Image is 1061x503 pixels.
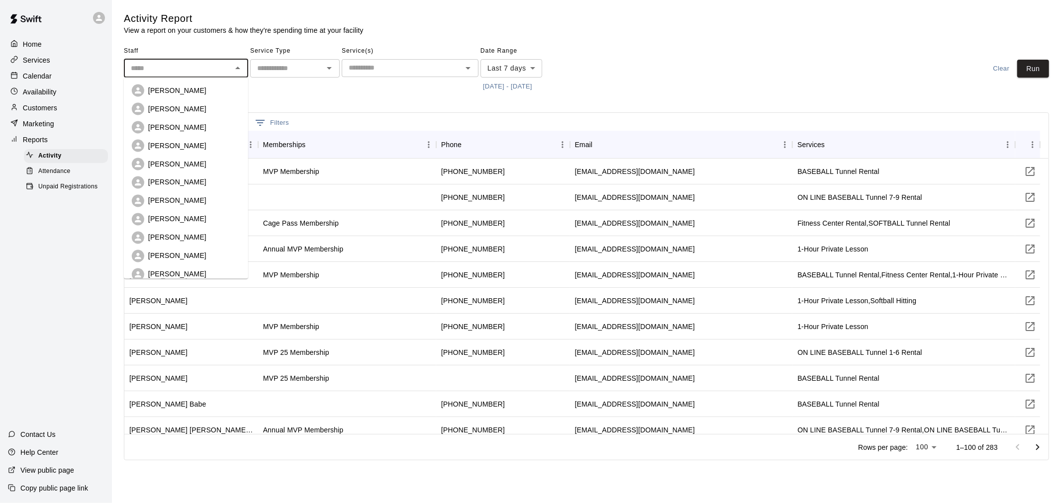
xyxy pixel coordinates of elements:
p: Marketing [23,119,54,129]
p: [PERSON_NAME] [148,214,206,224]
p: Availability [23,87,57,97]
div: Services [792,131,1015,159]
button: Menu [555,137,570,152]
svg: Visit customer page [1024,191,1036,203]
a: Calendar [8,69,104,84]
div: +16022905240 [441,322,505,332]
div: Email [570,131,793,159]
a: Visit customer page [1020,162,1040,181]
div: thebabes2006@hotmail.com [575,399,695,409]
button: Open [322,61,336,75]
div: BASEBALL Tunnel Rental,Fitness Center Rental,1-Hour Private Lesson [797,270,1010,280]
a: Visit customer page [1020,239,1040,259]
div: 100 [912,440,940,454]
p: [PERSON_NAME] [148,251,206,261]
button: Menu [243,137,258,152]
p: [PERSON_NAME] [148,85,206,95]
div: Attendance [24,165,108,178]
div: Fitness Center Rental,SOFTBALL Tunnel Rental [797,218,950,228]
div: 1-Hour Private Lesson [797,322,868,332]
div: caseyemalone@protonmail.com [575,270,695,280]
button: Visit customer page [1020,342,1040,362]
p: 1–100 of 283 [956,442,998,452]
div: BASEBALL Tunnel Rental [797,167,879,176]
div: Reports [8,132,104,147]
div: Annual MVP Membership [263,425,344,435]
button: Sort [462,138,476,152]
button: Visit customer page [1020,213,1040,233]
a: Visit customer page [1020,317,1040,336]
div: +14803590994 [441,218,505,228]
button: Visit customer page [1020,368,1040,388]
button: Clear [985,60,1017,78]
button: Sort [825,138,839,152]
div: MVP Membership [263,270,319,280]
button: Menu [421,137,436,152]
svg: Visit customer page [1024,269,1036,281]
p: [PERSON_NAME] [148,269,206,279]
a: Availability [8,84,104,99]
div: +15203020034 [441,399,505,409]
div: Robert Mazuka [129,296,188,306]
button: Close [231,61,245,75]
p: [PERSON_NAME] [148,141,206,151]
div: Memberships [263,131,306,159]
p: View a report on your customers & how they're spending time at your facility [124,25,363,35]
div: Phone [441,131,462,159]
div: brettjlytle@gmail.com [575,244,695,254]
svg: Visit customer page [1024,346,1036,358]
div: Phone [436,131,570,159]
div: BASEBALL Tunnel Rental [797,399,879,409]
button: Sort [592,138,606,152]
button: Visit customer page [1020,291,1040,311]
div: +17046510839 [441,270,505,280]
button: Menu [777,137,792,152]
button: Visit customer page [1020,187,1040,207]
div: Paul Ahern [129,322,188,332]
button: Sort [305,138,319,152]
p: [PERSON_NAME] [148,159,206,169]
div: +14805707027 [441,192,505,202]
p: [PERSON_NAME] [148,104,206,114]
div: almeidabaseball@yahoo.com [575,347,695,357]
div: 1-Hour Private Lesson,Softball Hitting [797,296,916,306]
div: Cage Pass Membership [263,218,339,228]
div: +15107579013 [441,347,505,357]
div: MVP Membership [263,167,319,176]
div: Services [797,131,825,159]
button: Menu [1025,137,1040,152]
div: Robby Babe [129,399,206,409]
div: Daniel Bennett Boltz Baseball [129,425,253,435]
div: mazukarobert@gmail.com [575,296,695,306]
div: Memberships [258,131,436,159]
button: Show filters [253,115,291,131]
button: Go to next page [1028,437,1048,457]
div: fcobrah94@yahoo.com [575,425,695,435]
svg: Visit customer page [1024,398,1036,410]
div: Name [124,131,258,159]
p: Home [23,39,42,49]
span: Date Range [481,43,568,59]
svg: Visit customer page [1024,166,1036,177]
div: Elliot Almeida [129,347,188,357]
a: Services [8,53,104,68]
span: Staff [124,43,248,59]
div: +14805193526 [441,167,505,176]
button: Run [1017,60,1049,78]
button: Visit customer page [1020,420,1040,440]
p: Total Rows: 283 [124,94,1049,104]
div: Home [8,37,104,52]
a: Customers [8,100,104,115]
div: Unpaid Registrations [24,180,108,194]
svg: Visit customer page [1024,424,1036,436]
svg: Visit customer page [1024,321,1036,333]
a: Visit customer page [1020,394,1040,414]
